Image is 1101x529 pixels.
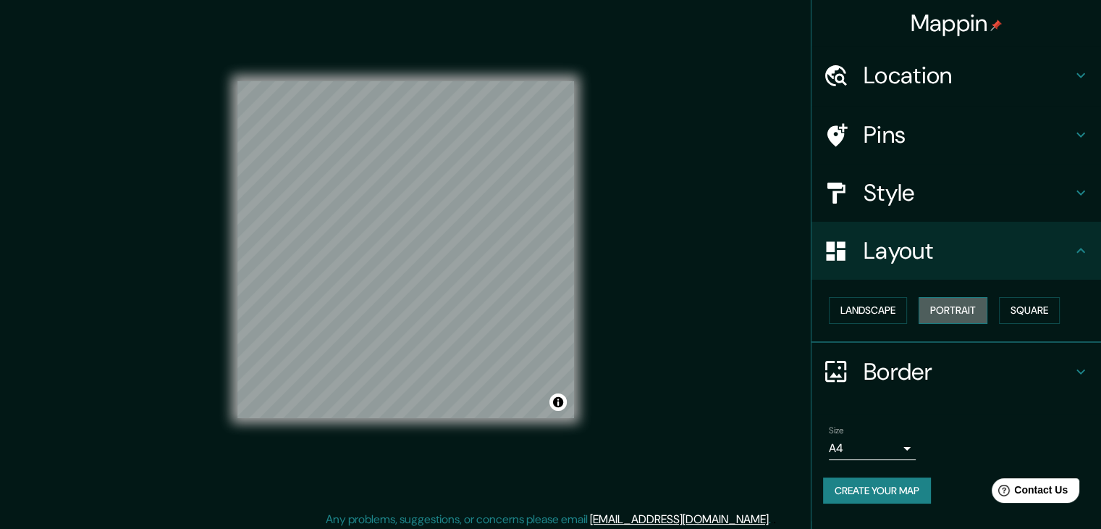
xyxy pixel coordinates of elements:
[811,343,1101,401] div: Border
[864,120,1072,149] h4: Pins
[773,511,776,528] div: .
[549,393,567,411] button: Toggle attribution
[999,297,1060,324] button: Square
[811,164,1101,222] div: Style
[829,297,907,324] button: Landscape
[771,511,773,528] div: .
[990,20,1002,31] img: pin-icon.png
[326,511,771,528] p: Any problems, suggestions, or concerns please email .
[811,46,1101,104] div: Location
[590,512,769,527] a: [EMAIL_ADDRESS][DOMAIN_NAME]
[864,357,1072,386] h4: Border
[811,106,1101,164] div: Pins
[864,61,1072,90] h4: Location
[829,424,844,436] label: Size
[864,236,1072,265] h4: Layout
[823,478,931,504] button: Create your map
[919,297,987,324] button: Portrait
[911,9,1003,38] h4: Mappin
[237,81,574,418] canvas: Map
[811,222,1101,280] div: Layout
[972,472,1085,513] iframe: Help widget launcher
[829,437,916,460] div: A4
[864,178,1072,207] h4: Style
